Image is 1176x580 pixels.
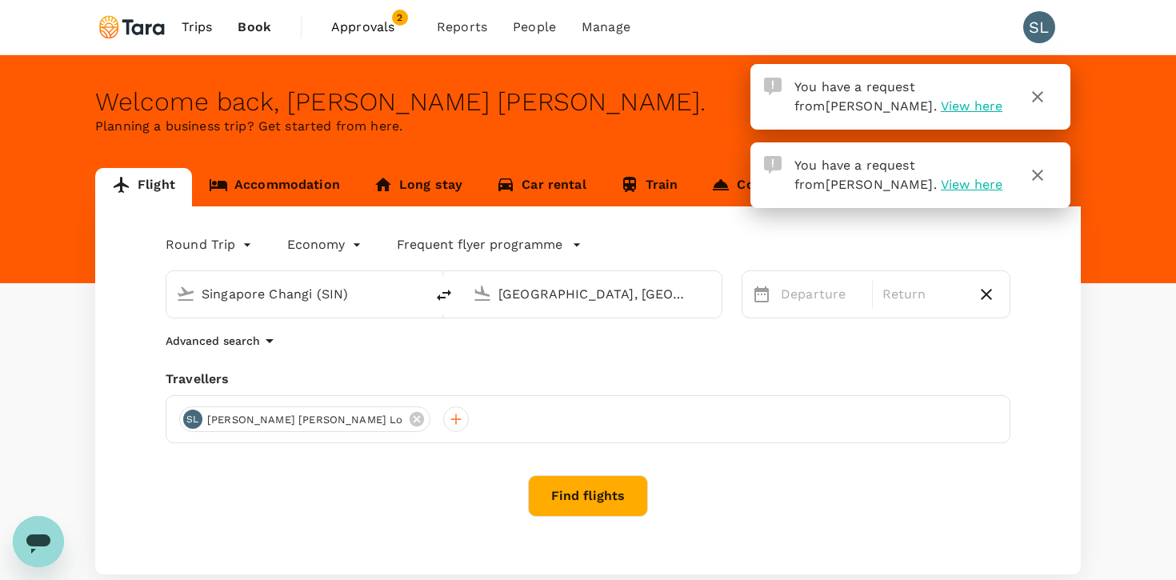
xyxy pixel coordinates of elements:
span: [PERSON_NAME] [826,98,934,114]
button: Advanced search [166,331,279,350]
img: Tara Climate Ltd [95,10,169,45]
img: Approval Request [764,156,782,174]
button: Open [414,292,417,295]
span: You have a request from . [794,158,937,192]
span: Manage [582,18,630,37]
span: Trips [182,18,213,37]
span: Approvals [331,18,411,37]
div: SL [183,410,202,429]
div: SL [1023,11,1055,43]
div: Economy [287,232,365,258]
p: Return [882,285,964,304]
a: Train [603,168,695,206]
span: People [513,18,556,37]
span: Reports [437,18,487,37]
span: View here [941,98,1002,114]
a: Accommodation [192,168,357,206]
a: Car rental [479,168,603,206]
span: Book [238,18,271,37]
p: Departure [781,285,862,304]
a: Long stay [357,168,479,206]
div: Travellers [166,370,1010,389]
p: Planning a business trip? Get started from here. [95,117,1081,136]
p: Advanced search [166,333,260,349]
span: You have a request from . [794,79,937,114]
span: [PERSON_NAME] [826,177,934,192]
button: Find flights [528,475,648,517]
a: Flight [95,168,192,206]
img: Approval Request [764,78,782,95]
span: View here [941,177,1002,192]
input: Going to [498,282,688,306]
span: 2 [392,10,408,26]
div: Round Trip [166,232,255,258]
iframe: Button to launch messaging window [13,516,64,567]
span: [PERSON_NAME] [PERSON_NAME] Lo [198,412,413,428]
input: Depart from [202,282,391,306]
div: Welcome back , [PERSON_NAME] [PERSON_NAME] . [95,87,1081,117]
button: Open [710,292,714,295]
button: delete [425,276,463,314]
div: SL[PERSON_NAME] [PERSON_NAME] Lo [179,406,430,432]
button: Frequent flyer programme [397,235,582,254]
p: Frequent flyer programme [397,235,562,254]
a: Concierge [694,168,818,206]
